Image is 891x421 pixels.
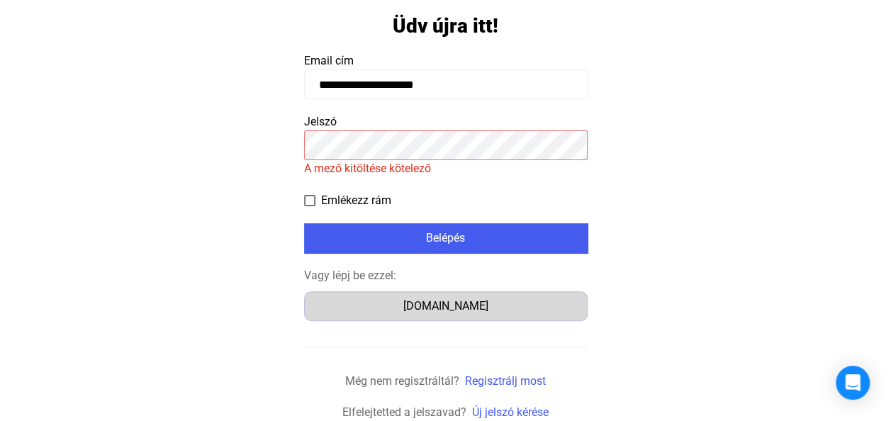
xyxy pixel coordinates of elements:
[345,374,459,388] span: Még nem regisztráltál?
[304,267,588,284] div: Vagy lépj be ezzel:
[472,405,549,419] a: Új jelszó kérése
[342,405,466,419] span: Elfelejtetted a jelszavad?
[304,115,337,128] span: Jelszó
[309,298,583,315] div: [DOMAIN_NAME]
[321,192,391,209] span: Emlékezz rám
[393,13,498,38] h1: Üdv újra itt!
[836,366,870,400] div: Open Intercom Messenger
[304,299,588,313] a: [DOMAIN_NAME]
[304,160,588,177] mat-error: A mező kitöltése kötelező
[304,223,588,253] button: Belépés
[304,291,588,321] button: [DOMAIN_NAME]
[308,230,583,247] div: Belépés
[304,54,354,67] span: Email cím
[465,374,546,388] a: Regisztrálj most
